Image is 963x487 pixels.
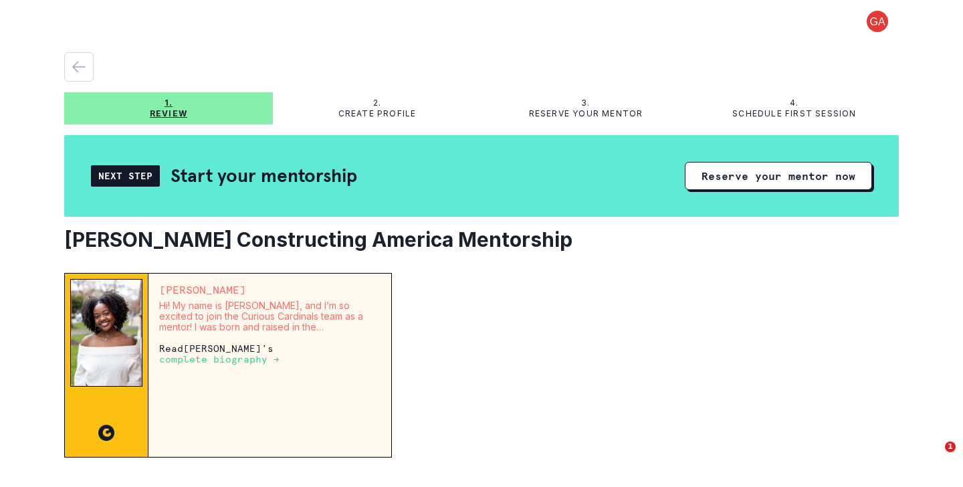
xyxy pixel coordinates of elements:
img: Mentor Image [70,279,142,387]
p: 3. [581,98,590,108]
span: 1 [945,442,956,452]
iframe: Intercom live chat [918,442,950,474]
p: Reserve your mentor [529,108,643,119]
p: Read [PERSON_NAME] 's [159,343,381,365]
img: CC image [98,425,114,441]
button: Reserve your mentor now [685,162,872,190]
p: 1. [165,98,173,108]
a: complete biography → [159,353,280,365]
h2: Start your mentorship [171,164,357,187]
button: profile picture [856,11,899,32]
p: Schedule first session [732,108,856,119]
p: 4. [790,98,798,108]
p: Create profile [338,108,417,119]
p: complete biography → [159,354,280,365]
div: Next Step [91,165,160,187]
p: [PERSON_NAME] [159,284,381,295]
p: Hi! My name is [PERSON_NAME], and I’m so excited to join the Curious Cardinals team as a mentor! ... [159,300,381,332]
p: 2. [373,98,381,108]
p: Review [150,108,187,119]
h2: [PERSON_NAME] Constructing America Mentorship [64,227,899,252]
